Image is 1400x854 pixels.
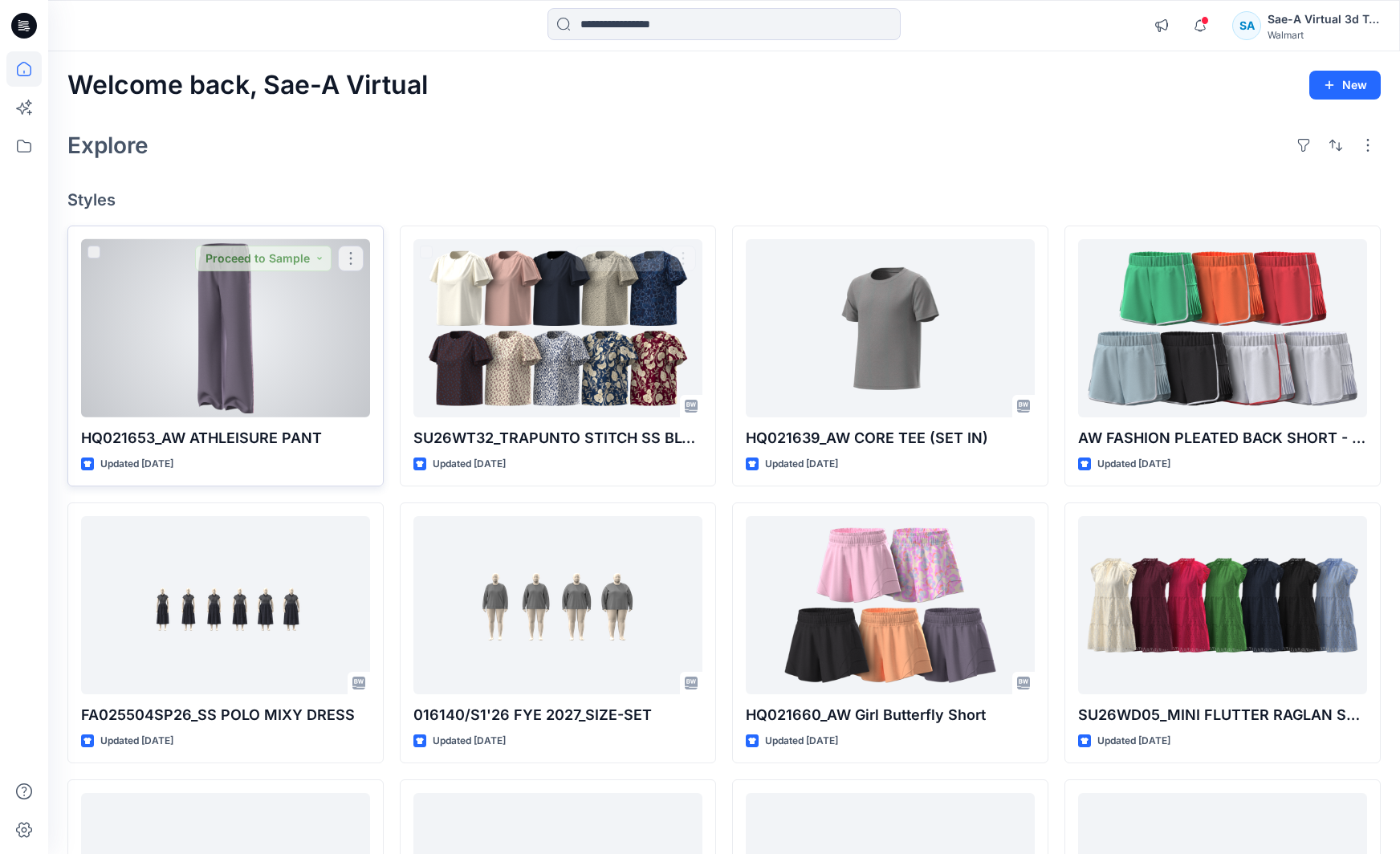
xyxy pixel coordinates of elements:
a: SU26WD05_MINI FLUTTER RAGLAN SLEEVE DRESS [1078,516,1367,694]
a: FA025504SP26_SS POLO MIXY DRESS [81,516,370,694]
a: HQ021660_AW Girl Butterfly Short [746,516,1035,694]
p: HQ021639_AW CORE TEE (SET IN) [746,427,1035,449]
p: Updated [DATE] [765,456,838,473]
p: Updated [DATE] [765,733,838,750]
a: 016140/S1'26 FYE 2027_SIZE-SET [413,516,702,694]
p: FA025504SP26_SS POLO MIXY DRESS [81,704,370,726]
h2: Welcome back, Sae-A Virtual [67,71,428,100]
p: Updated [DATE] [433,456,506,473]
div: SA [1232,11,1261,40]
p: Updated [DATE] [1097,733,1170,750]
p: Updated [DATE] [433,733,506,750]
p: SU26WT32_TRAPUNTO STITCH SS BLOUSE [413,427,702,449]
p: Updated [DATE] [100,456,173,473]
p: Updated [DATE] [100,733,173,750]
a: AW FASHION PLEATED BACK SHORT - OPT2 [1078,239,1367,417]
p: SU26WD05_MINI FLUTTER RAGLAN SLEEVE DRESS [1078,704,1367,726]
h4: Styles [67,190,1381,209]
button: New [1309,71,1381,100]
div: Walmart [1268,29,1380,41]
a: HQ021653_AW ATHLEISURE PANT [81,239,370,417]
p: HQ021660_AW Girl Butterfly Short [746,704,1035,726]
h2: Explore [67,132,149,158]
p: HQ021653_AW ATHLEISURE PANT [81,427,370,449]
a: SU26WT32_TRAPUNTO STITCH SS BLOUSE [413,239,702,417]
p: Updated [DATE] [1097,456,1170,473]
a: HQ021639_AW CORE TEE (SET IN) [746,239,1035,417]
div: Sae-A Virtual 3d Team [1268,10,1380,29]
p: AW FASHION PLEATED BACK SHORT - OPT2 [1078,427,1367,449]
p: 016140/S1'26 FYE 2027_SIZE-SET [413,704,702,726]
